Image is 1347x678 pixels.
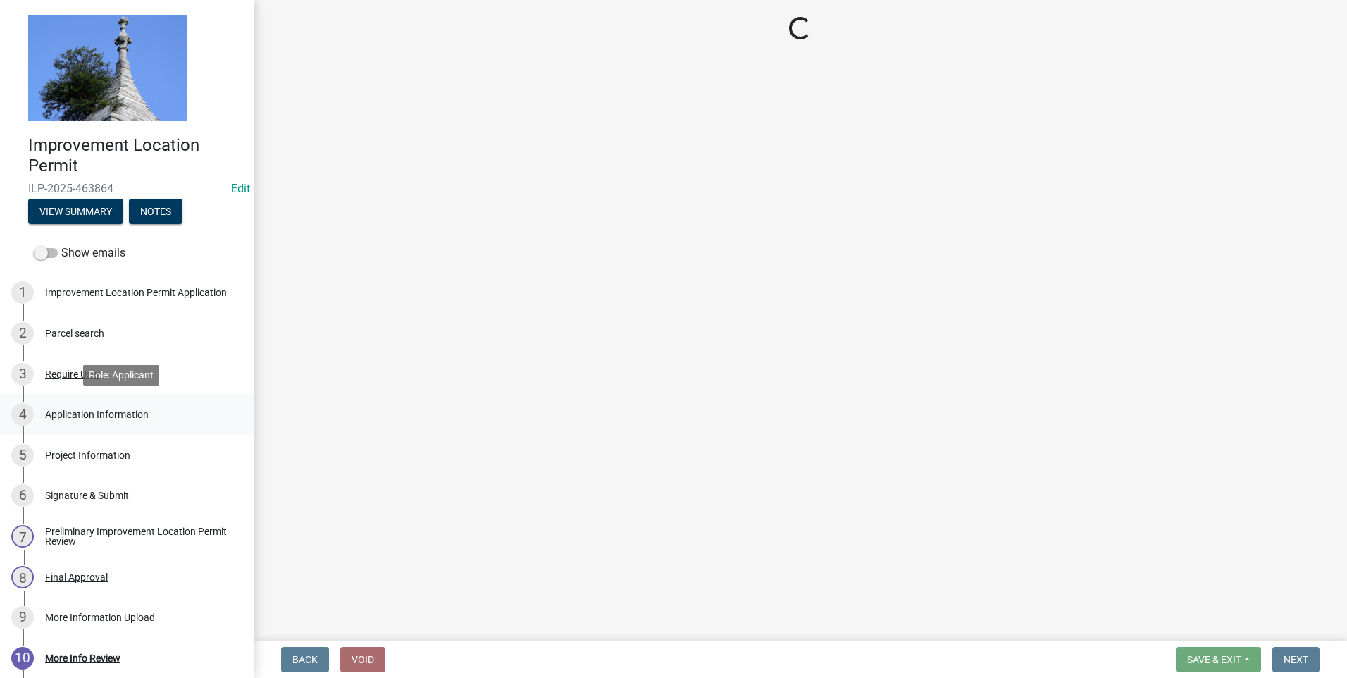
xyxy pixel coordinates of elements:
div: More Info Review [45,653,120,663]
div: Role: Applicant [83,365,159,386]
span: Next [1284,654,1308,665]
h4: Improvement Location Permit [28,135,242,176]
span: Back [292,654,318,665]
div: Preliminary Improvement Location Permit Review [45,526,231,546]
button: Notes [129,199,182,224]
button: Back [281,647,329,672]
div: Improvement Location Permit Application [45,288,227,297]
button: View Summary [28,199,123,224]
label: Show emails [34,245,125,261]
img: Decatur County, Indiana [28,15,187,121]
div: 8 [11,566,34,588]
div: 2 [11,322,34,345]
div: Project Information [45,450,130,460]
div: Signature & Submit [45,491,129,500]
wm-modal-confirm: Summary [28,207,123,218]
div: 7 [11,525,34,548]
button: Next [1272,647,1320,672]
div: 9 [11,606,34,629]
div: Application Information [45,409,149,419]
div: 1 [11,281,34,304]
div: 4 [11,403,34,426]
wm-modal-confirm: Notes [129,207,182,218]
span: ILP-2025-463864 [28,182,225,195]
div: Parcel search [45,328,104,338]
button: Void [340,647,385,672]
wm-modal-confirm: Edit Application Number [231,182,250,195]
button: Save & Exit [1176,647,1261,672]
div: 3 [11,363,34,386]
a: Edit [231,182,250,195]
div: Require User [45,369,100,379]
div: More Information Upload [45,612,155,622]
div: 10 [11,647,34,670]
span: Save & Exit [1187,654,1241,665]
div: Final Approval [45,572,108,582]
div: 6 [11,484,34,507]
div: 5 [11,444,34,467]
